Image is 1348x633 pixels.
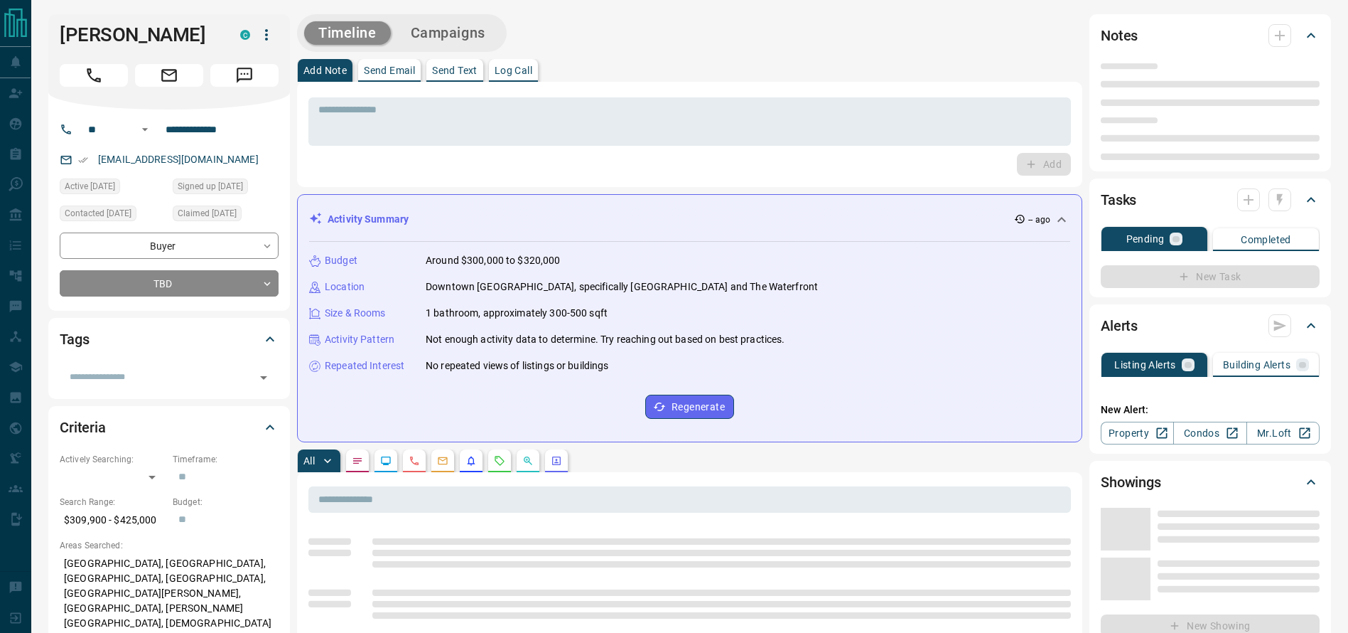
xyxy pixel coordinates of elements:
[1101,24,1138,47] h2: Notes
[240,30,250,40] div: condos.ca
[173,453,279,466] p: Timeframe:
[1028,213,1050,226] p: -- ago
[178,206,237,220] span: Claimed [DATE]
[60,179,166,198] div: Sat Sep 13 2025
[397,21,500,45] button: Campaigns
[60,539,279,552] p: Areas Searched:
[60,416,106,439] h2: Criteria
[178,179,243,193] span: Signed up [DATE]
[432,65,478,75] p: Send Text
[325,280,365,294] p: Location
[65,179,115,193] span: Active [DATE]
[1246,422,1320,445] a: Mr.Loft
[135,64,203,87] span: Email
[173,206,279,225] div: Sat Sep 13 2025
[494,455,505,467] svg: Requests
[1101,422,1174,445] a: Property
[60,270,279,297] div: TBD
[426,306,608,321] p: 1 bathroom, approximately 300-500 sqft
[1101,309,1320,343] div: Alerts
[1223,360,1290,370] p: Building Alerts
[426,253,561,268] p: Around $300,000 to $320,000
[352,455,363,467] svg: Notes
[303,456,315,466] p: All
[1101,403,1320,417] p: New Alert:
[303,65,347,75] p: Add Note
[409,455,420,467] svg: Calls
[1241,235,1291,245] p: Completed
[210,64,279,87] span: Message
[325,332,394,347] p: Activity Pattern
[304,21,391,45] button: Timeline
[551,455,562,467] svg: Agent Actions
[60,453,166,466] p: Actively Searching:
[309,206,1070,233] div: Activity Summary-- ago
[522,455,534,467] svg: Opportunities
[65,206,131,220] span: Contacted [DATE]
[60,64,128,87] span: Call
[60,233,279,259] div: Buyer
[325,306,386,321] p: Size & Rooms
[465,455,477,467] svg: Listing Alerts
[254,368,274,388] button: Open
[1101,183,1320,217] div: Tasks
[1173,422,1246,445] a: Condos
[437,455,448,467] svg: Emails
[1114,360,1176,370] p: Listing Alerts
[1101,188,1136,211] h2: Tasks
[1101,314,1138,337] h2: Alerts
[1101,465,1320,499] div: Showings
[60,23,219,46] h1: [PERSON_NAME]
[60,206,166,225] div: Sat Sep 13 2025
[136,121,153,138] button: Open
[328,212,409,227] p: Activity Summary
[1101,471,1161,494] h2: Showings
[495,65,532,75] p: Log Call
[173,496,279,509] p: Budget:
[645,395,734,419] button: Regenerate
[1101,18,1320,53] div: Notes
[325,358,404,373] p: Repeated Interest
[426,332,785,347] p: Not enough activity data to determine. Try reaching out based on best practices.
[60,509,166,532] p: $309,900 - $425,000
[325,253,357,268] p: Budget
[426,358,609,373] p: No repeated views of listings or buildings
[380,455,392,467] svg: Lead Browsing Activity
[98,154,259,165] a: [EMAIL_ADDRESS][DOMAIN_NAME]
[364,65,415,75] p: Send Email
[60,322,279,356] div: Tags
[60,410,279,445] div: Criteria
[78,155,88,165] svg: Email Verified
[426,280,818,294] p: Downtown [GEOGRAPHIC_DATA], specifically [GEOGRAPHIC_DATA] and The Waterfront
[173,179,279,198] div: Sat Sep 13 2025
[1126,234,1165,244] p: Pending
[60,328,89,351] h2: Tags
[60,496,166,509] p: Search Range:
